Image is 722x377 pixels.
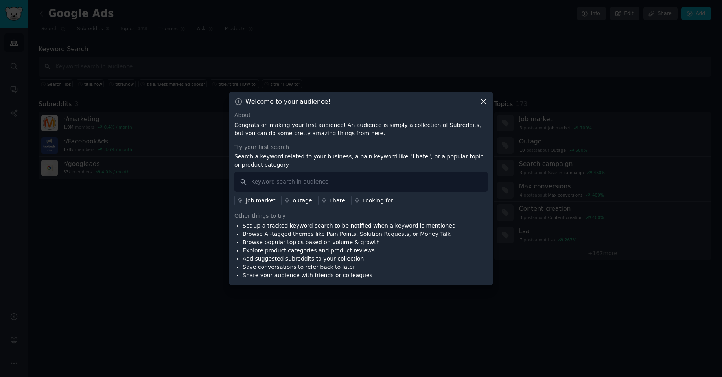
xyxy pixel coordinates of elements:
[243,222,456,230] li: Set up a tracked keyword search to be notified when a keyword is mentioned
[318,195,348,206] a: I hate
[281,195,315,206] a: outage
[243,230,456,238] li: Browse AI-tagged themes like Pain Points, Solution Requests, or Money Talk
[234,212,488,220] div: Other things to try
[245,97,331,106] h3: Welcome to your audience!
[243,246,456,255] li: Explore product categories and product reviews
[243,271,456,280] li: Share your audience with friends or colleagues
[243,238,456,246] li: Browse popular topics based on volume & growth
[234,121,488,138] p: Congrats on making your first audience! An audience is simply a collection of Subreddits, but you...
[234,195,278,206] a: job market
[234,153,488,169] p: Search a keyword related to your business, a pain keyword like "I hate", or a popular topic or pr...
[246,197,275,205] div: job market
[363,197,393,205] div: Looking for
[234,111,488,120] div: About
[243,263,456,271] li: Save conversations to refer back to later
[243,255,456,263] li: Add suggested subreddits to your collection
[351,195,396,206] a: Looking for
[234,172,488,192] input: Keyword search in audience
[234,143,488,151] div: Try your first search
[330,197,345,205] div: I hate
[293,197,312,205] div: outage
